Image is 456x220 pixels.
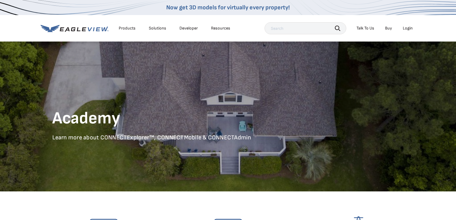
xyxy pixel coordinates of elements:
a: Buy [385,26,392,31]
div: Resources [211,26,230,31]
input: Search [265,22,346,34]
h1: Academy [52,108,404,129]
div: Solutions [149,26,166,31]
div: Talk To Us [357,26,374,31]
a: Now get 3D models for virtually every property! [166,4,290,11]
a: Developer [179,26,198,31]
p: Learn more about CONNECTExplorer™, CONNECTMobile & CONNECTAdmin [52,134,404,141]
div: Login [403,26,413,31]
div: Products [119,26,136,31]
